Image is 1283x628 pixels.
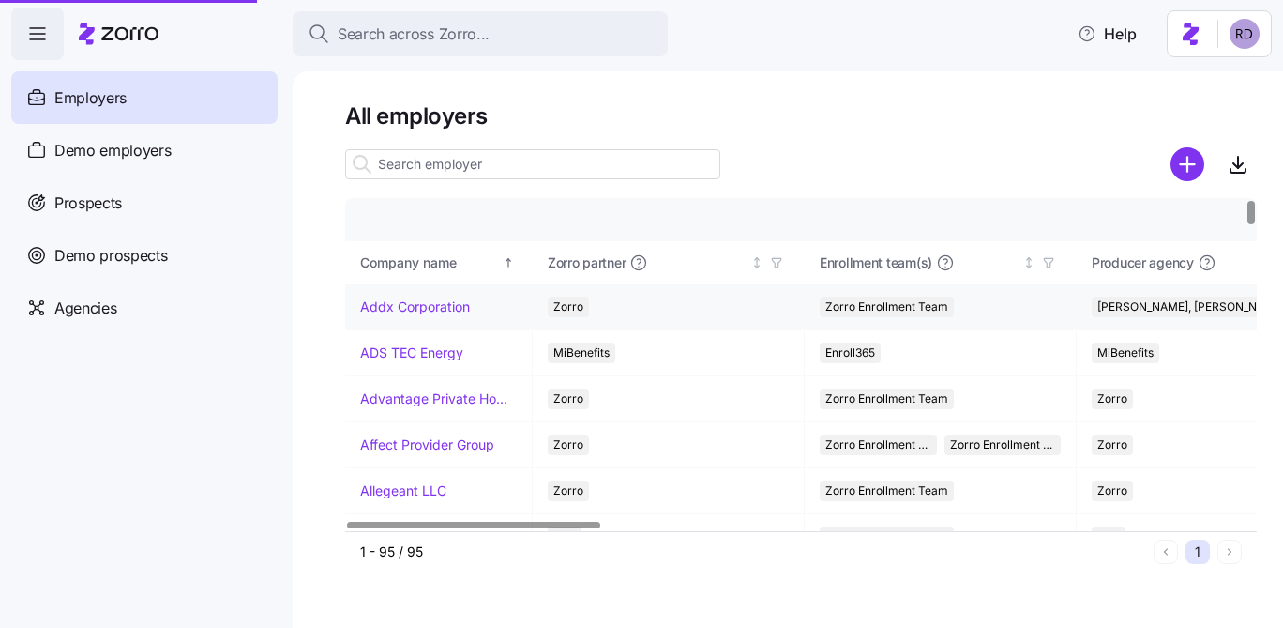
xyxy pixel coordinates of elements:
span: Zorro Enrollment Team [825,297,948,317]
span: Demo employers [54,139,172,162]
a: Agencies [11,282,278,334]
th: Company nameSorted ascending [345,241,533,284]
a: ADS TEC Energy [360,344,463,362]
a: Allegeant LLC [360,482,446,500]
span: Zorro Enrollment Team [825,435,931,455]
span: Zorro partner [548,253,626,272]
span: MiBenefits [553,343,610,363]
div: Not sorted [750,256,763,269]
div: 1 - 95 / 95 [360,543,1146,561]
div: Not sorted [1022,256,1035,269]
span: Zorro [553,297,583,317]
span: Enroll365 [825,343,875,363]
span: Producer agency [1092,253,1194,272]
button: 1 [1185,540,1210,564]
a: Prospects [11,176,278,229]
input: Search employer [345,149,720,179]
span: Zorro Enrollment Team [825,481,948,501]
span: Agencies [54,297,116,320]
span: Zorro [1097,481,1127,501]
a: Demo employers [11,124,278,176]
button: Previous page [1154,540,1178,564]
button: Next page [1217,540,1242,564]
span: Search across Zorro... [338,23,490,46]
span: Zorro Enrollment Team [825,389,948,409]
th: Enrollment team(s)Not sorted [805,241,1077,284]
span: Zorro [553,435,583,455]
span: Demo prospects [54,244,168,268]
img: 6d862e07fa9c5eedf81a4422c42283ac [1230,19,1260,49]
div: Sorted ascending [502,256,515,269]
span: Zorro [1097,435,1127,455]
span: MiBenefits [1097,343,1154,363]
button: Help [1063,15,1152,53]
span: Help [1078,23,1137,45]
span: Employers [54,86,127,110]
span: Enrollment team(s) [820,253,932,272]
span: Zorro Enrollment Experts [950,435,1056,455]
span: Zorro [553,481,583,501]
th: Zorro partnerNot sorted [533,241,805,284]
a: Advantage Private Home Care [360,390,517,408]
a: Demo prospects [11,229,278,282]
span: Zorro [553,389,583,409]
div: Company name [360,253,499,273]
span: Prospects [54,191,122,215]
button: Search across Zorro... [293,11,668,56]
a: Addx Corporation [360,298,470,316]
a: Employers [11,71,278,124]
svg: add icon [1170,147,1204,181]
a: Affect Provider Group [360,436,494,454]
span: Zorro [1097,389,1127,409]
h1: All employers [345,101,1257,130]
